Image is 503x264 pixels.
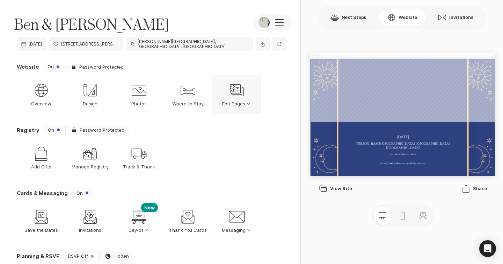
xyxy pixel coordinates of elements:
[80,127,124,133] span: Password Protected
[479,240,496,257] div: Open Intercom Messenger
[17,138,66,177] a: Add Gifts
[379,211,387,220] svg: Preview desktop
[228,82,245,99] div: Edit Pages
[24,227,58,233] p: Save the Dates
[17,75,66,114] a: Overview
[319,185,352,193] div: View Site
[212,75,261,114] button: Edit Pages
[131,100,147,107] p: Photos
[79,64,124,70] span: Password Protected
[115,138,163,177] a: Track & Thank
[222,227,252,233] p: Messaging
[17,63,39,70] p: Website
[462,185,487,193] div: Share
[430,9,482,26] button: Invitations
[322,9,375,26] button: Next Steps
[141,203,158,212] p: New
[115,75,163,114] a: Photos
[72,164,109,170] p: Manage Registry
[163,201,212,240] a: Thank You Cards
[79,227,102,233] p: Invitations
[212,201,261,240] button: Messaging
[66,201,115,240] a: Invitations
[82,208,99,225] div: Invitations
[33,82,50,99] div: Overview
[131,82,147,99] div: Photos
[258,17,270,28] img: Event Photo
[33,208,50,225] div: Save the Dates
[66,75,115,114] a: Design
[272,37,286,51] a: Preview website
[131,145,147,162] div: Track & Thank
[419,211,428,220] svg: Preview matching stationery
[17,126,39,134] p: Registry
[65,62,129,72] a: Password Protected
[256,37,270,51] button: Share event information
[180,208,196,225] div: Thank You Cards
[17,37,46,51] a: [DATE]
[66,138,115,177] a: Manage Registry
[17,189,68,197] p: Cards & Messaging
[61,42,119,47] p: 4 Plymouth Rd, 4 Plymouth Rd, Dix Hills, NY 11746, USA
[131,208,147,225] div: Day-of
[17,201,66,240] a: Save the Dates
[99,251,134,262] button: Hidden
[14,14,169,34] span: Ben & [PERSON_NAME]
[71,188,94,198] button: On
[49,37,123,51] a: [STREET_ADDRESS][PERSON_NAME]
[129,227,150,233] p: Day-of
[169,227,207,233] p: Thank You Cards
[82,145,99,162] div: Manage Registry
[82,82,99,99] div: Design
[163,75,212,114] a: Where to Stay
[222,100,251,107] p: Edit Pages
[31,164,52,170] p: Add Gifts
[114,253,129,259] span: Hidden
[42,62,65,72] button: On
[29,42,42,47] span: [DATE]
[83,100,98,107] p: Design
[42,125,65,135] button: On
[17,252,60,260] p: Planning & RSVP
[126,37,253,51] a: [PERSON_NAME][GEOGRAPHIC_DATA], [GEOGRAPHIC_DATA], [GEOGRAPHIC_DATA]
[31,100,52,107] p: Overview
[180,82,196,99] div: Where to Stay
[228,208,245,225] div: Messaging
[399,211,407,220] svg: Preview mobile
[123,164,155,170] p: Track & Thank
[115,201,163,240] button: NewDay-of
[65,125,130,135] button: Password Protected
[63,251,99,262] button: RSVP Off
[379,9,425,26] button: Website
[172,100,204,107] p: Where to Stay
[33,145,50,162] div: Add Gifts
